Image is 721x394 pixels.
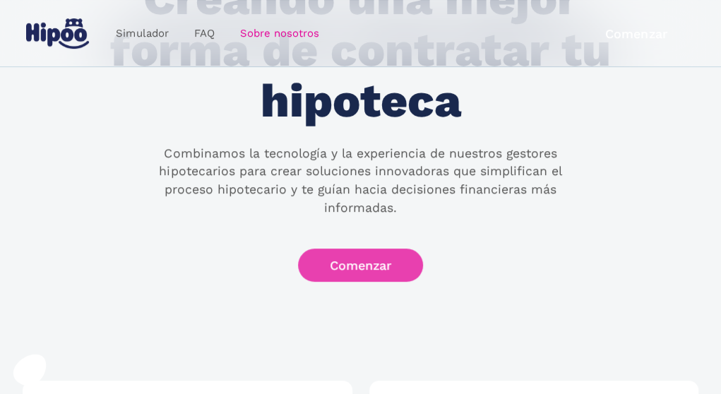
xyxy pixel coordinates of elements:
a: home [23,13,92,54]
a: Simulador [103,20,181,47]
a: Comenzar [573,17,698,50]
a: FAQ [181,20,227,47]
p: Combinamos la tecnología y la experiencia de nuestros gestores hipotecarios para crear soluciones... [133,145,587,217]
a: Sobre nosotros [227,20,331,47]
a: Comenzar [298,249,423,282]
